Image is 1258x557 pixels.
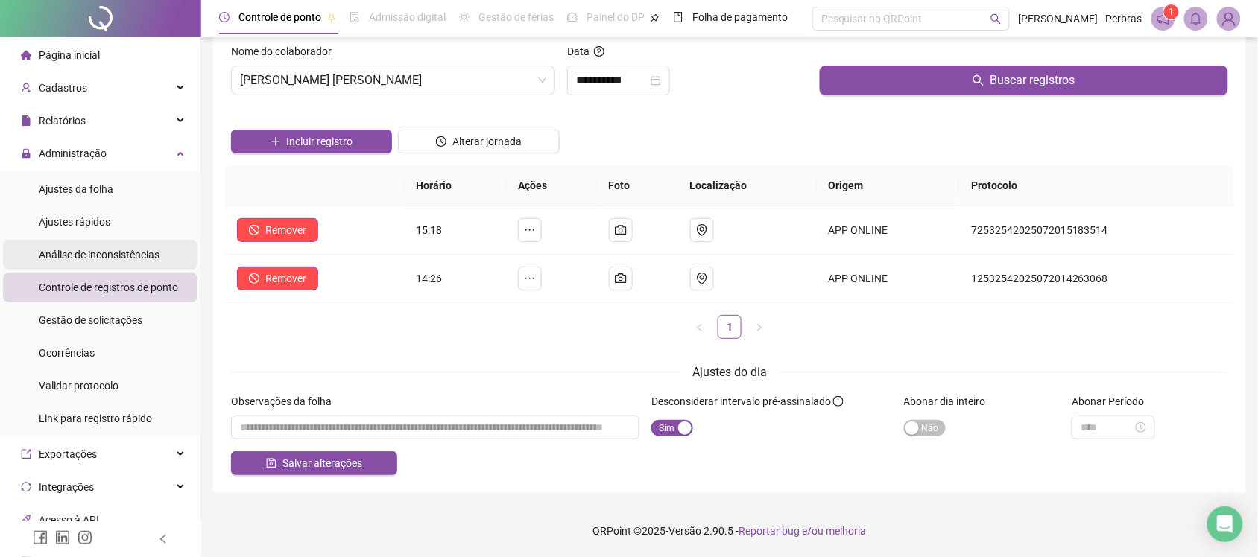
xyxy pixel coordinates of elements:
[266,458,276,468] span: save
[718,316,741,338] a: 1
[271,136,281,147] span: plus
[39,481,94,493] span: Integrações
[201,505,1258,557] footer: QRPoint © 2025 - 2.90.5 -
[369,11,446,23] span: Admissão digital
[695,323,704,332] span: left
[21,449,31,459] span: export
[959,255,1234,303] td: 12532542025072014263068
[405,165,507,206] th: Horário
[597,165,678,206] th: Foto
[755,323,764,332] span: right
[39,115,86,127] span: Relatórios
[21,83,31,93] span: user-add
[904,393,996,410] label: Abonar dia inteiro
[718,315,742,339] li: 1
[567,12,578,22] span: dashboard
[39,216,110,228] span: Ajustes rápidos
[350,12,360,22] span: file-done
[990,13,1002,25] span: search
[237,218,318,242] button: Remover
[39,147,107,159] span: Administração
[587,11,645,23] span: Painel do DP
[237,267,318,290] button: Remover
[240,66,546,95] span: CICERO SEBASTIAO DE FARIAS
[1218,7,1240,30] img: 85049
[249,273,259,284] span: stop
[688,315,712,339] li: Página anterior
[39,514,99,526] span: Acesso à API
[21,515,31,525] span: api
[249,225,259,235] span: stop
[459,12,470,22] span: sun
[39,281,178,293] span: Controle de registros de ponto
[158,534,168,544] span: left
[673,12,683,22] span: book
[398,130,559,153] button: Alterar jornada
[959,206,1234,255] td: 72532542025072015183514
[567,45,590,57] span: Data
[39,314,142,326] span: Gestão de solicitações
[231,451,397,475] button: Salvar alterações
[231,130,392,153] button: Incluir registro
[287,133,353,150] span: Incluir registro
[1164,4,1179,19] sup: 1
[692,365,767,379] span: Ajustes do dia
[39,249,159,261] span: Análise de inconsistências
[398,137,559,149] a: Alterar jornada
[39,49,100,61] span: Página inicial
[696,224,708,236] span: environment
[231,393,341,410] label: Observações da folha
[39,347,95,359] span: Ocorrências
[747,315,771,339] button: right
[452,133,522,150] span: Alterar jornada
[739,525,867,537] span: Reportar bug e/ou melhoria
[39,448,97,460] span: Exportações
[973,74,984,86] span: search
[417,224,443,236] span: 15:18
[669,525,702,537] span: Versão
[39,183,113,195] span: Ajustes da folha
[55,530,70,545] span: linkedin
[615,273,627,284] span: camera
[524,224,536,236] span: ellipsis
[231,43,341,60] label: Nome do colaborador
[833,396,844,407] span: info-circle
[417,273,443,284] span: 14:26
[615,224,627,236] span: camera
[817,165,959,206] th: Origem
[696,273,708,284] span: environment
[678,165,817,206] th: Localização
[817,206,959,255] td: APP ONLINE
[78,530,92,545] span: instagram
[478,11,554,23] span: Gestão de férias
[817,255,959,303] td: APP ONLINE
[39,380,118,392] span: Validar protocolo
[39,413,152,424] span: Link para registro rápido
[436,136,446,147] span: clock-circle
[219,12,230,22] span: clock-circle
[282,455,362,471] span: Salvar alterações
[1169,7,1174,17] span: 1
[265,270,306,287] span: Remover
[594,46,604,57] span: question-circle
[692,11,788,23] span: Folha de pagamento
[1019,10,1142,27] span: [PERSON_NAME] - Perbras
[524,273,536,284] span: ellipsis
[265,222,306,238] span: Remover
[238,11,321,23] span: Controle de ponto
[39,82,87,94] span: Cadastros
[747,315,771,339] li: Próxima página
[21,482,31,492] span: sync
[21,148,31,159] span: lock
[959,165,1234,206] th: Protocolo
[1207,506,1243,542] div: Open Intercom Messenger
[1072,393,1154,410] label: Abonar Período
[820,66,1228,95] button: Buscar registros
[506,165,596,206] th: Ações
[651,395,831,407] span: Desconsiderar intervalo pré-assinalado
[327,13,336,22] span: pushpin
[651,13,660,22] span: pushpin
[21,50,31,60] span: home
[1157,12,1170,25] span: notification
[21,115,31,126] span: file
